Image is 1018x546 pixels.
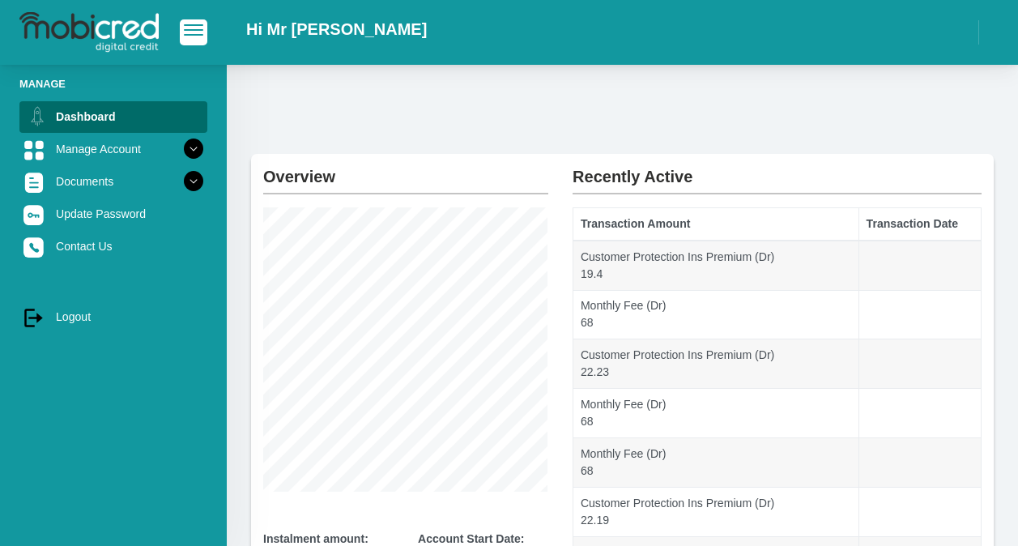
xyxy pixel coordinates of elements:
b: Account Start Date: [418,532,524,545]
h2: Recently Active [573,154,982,186]
th: Transaction Amount [573,208,859,241]
a: Update Password [19,198,207,229]
a: Logout [19,301,207,332]
a: Documents [19,166,207,197]
th: Transaction Date [858,208,981,241]
li: Manage [19,76,207,92]
a: Contact Us [19,231,207,262]
td: Customer Protection Ins Premium (Dr) 19.4 [573,241,859,290]
b: Instalment amount: [263,532,368,545]
a: Manage Account [19,134,207,164]
img: logo-mobicred.svg [19,12,159,53]
a: Dashboard [19,101,207,132]
td: Customer Protection Ins Premium (Dr) 22.19 [573,487,859,536]
td: Monthly Fee (Dr) 68 [573,389,859,438]
td: Customer Protection Ins Premium (Dr) 22.23 [573,339,859,389]
h2: Overview [263,154,548,186]
td: Monthly Fee (Dr) 68 [573,290,859,339]
td: Monthly Fee (Dr) 68 [573,437,859,487]
h2: Hi Mr [PERSON_NAME] [246,19,427,39]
